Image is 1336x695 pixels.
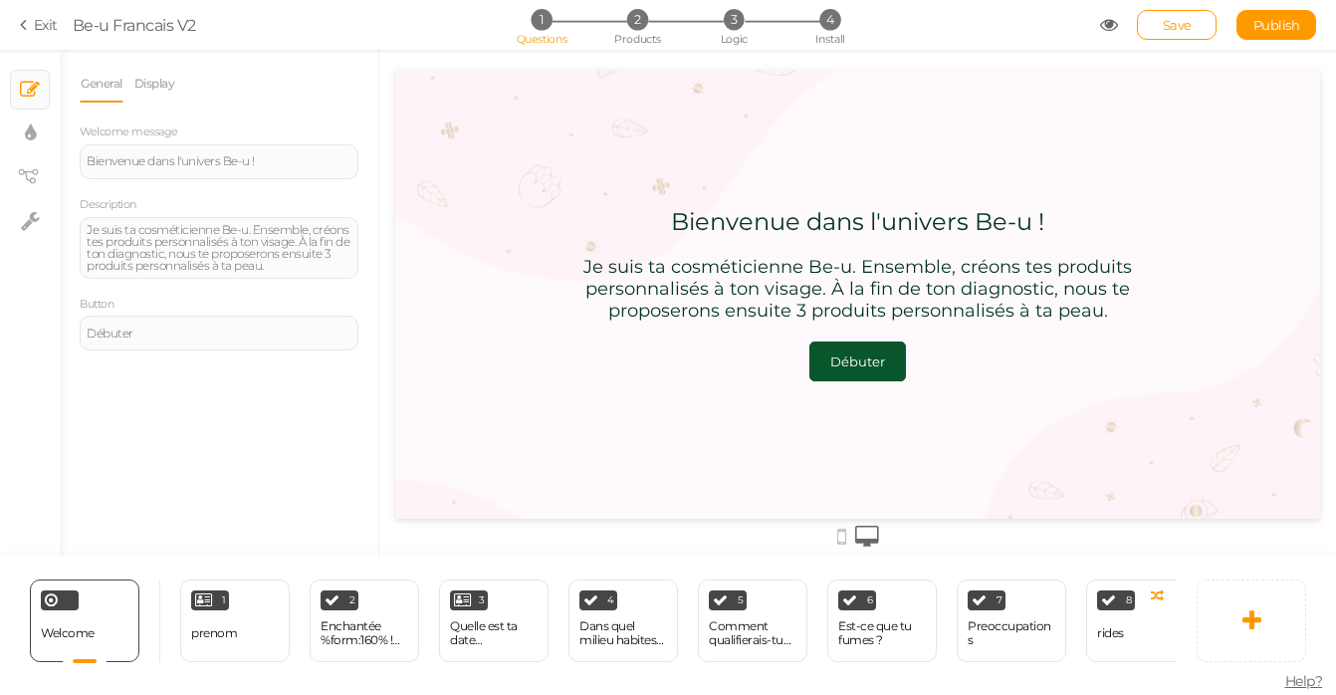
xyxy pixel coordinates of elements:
div: Be-u Francais V2 [73,13,196,37]
a: General [80,65,123,103]
label: Button [80,298,113,312]
div: Est-ce que tu fumes ? [838,619,926,647]
span: Install [815,32,844,46]
span: 8 [1126,595,1132,605]
div: 7 Preoccupations [957,579,1066,662]
span: 7 [997,595,1002,605]
div: Preoccupations [968,619,1055,647]
span: Save [1163,17,1192,33]
a: Display [133,65,176,103]
div: Débuter [435,284,490,300]
div: 3 Quelle est ta date d'anniversaire? [439,579,549,662]
span: Logic [721,32,748,46]
span: 4 [819,9,840,30]
li: 2 Products [591,9,684,30]
span: Questions [517,32,567,46]
a: Exit [20,15,58,35]
span: Products [614,32,661,46]
span: 5 [738,595,744,605]
div: rides [1097,626,1124,640]
label: Welcome message [80,125,178,139]
div: Dans quel milieu habites-tu? [579,619,667,647]
div: Je suis ta cosméticienne Be-u. Ensemble, créons tes produits personnalisés à ton visage. À la fin... [184,186,742,252]
div: Save [1137,10,1217,40]
div: Quelle est ta date d'anniversaire? [450,619,538,647]
div: Débuter [87,328,351,340]
div: 8 rides [1086,579,1196,662]
div: 4 Dans quel milieu habites-tu? [568,579,678,662]
div: Welcome [30,579,139,662]
span: 2 [349,595,355,605]
div: Enchantée %form:160% ! Comment te décris-tu? [321,619,408,647]
span: Publish [1253,17,1300,33]
div: Je suis ta cosméticienne Be-u. Ensemble, créons tes produits personnalisés à ton visage. À la fin... [87,224,351,272]
span: 1 [222,595,226,605]
span: Welcome [41,625,95,640]
div: Comment qualifierais-tu ton niveau de stress? [709,619,796,647]
div: 1 prenom [180,579,290,662]
div: 6 Est-ce que tu fumes ? [827,579,937,662]
div: prenom [191,626,237,640]
div: 5 Comment qualifierais-tu ton niveau de stress? [698,579,807,662]
span: 2 [627,9,648,30]
li: 4 Install [783,9,876,30]
span: 3 [479,595,485,605]
span: Help? [1285,672,1323,690]
label: Description [80,198,136,212]
li: 3 Logic [688,9,780,30]
div: Bienvenue dans l'univers Be-u ! [276,137,649,166]
div: 2 Enchantée %form:160% ! Comment te décris-tu? [310,579,419,662]
span: 1 [531,9,552,30]
span: 3 [724,9,745,30]
span: 6 [867,595,873,605]
div: Bienvenue dans l'univers Be-u ! [87,155,351,167]
li: 1 Questions [495,9,587,30]
span: 4 [607,595,614,605]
